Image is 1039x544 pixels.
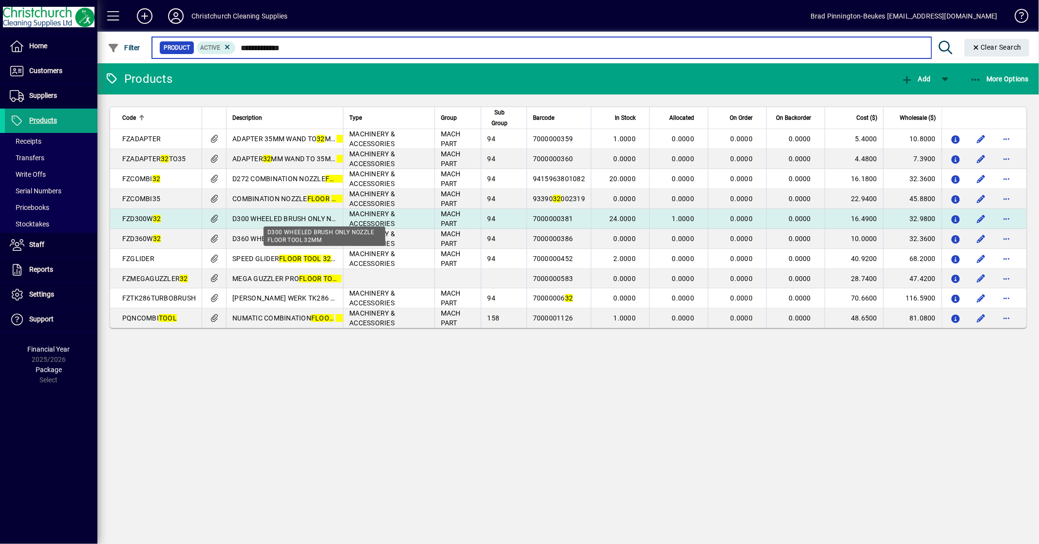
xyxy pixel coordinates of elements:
[323,275,341,282] em: TOOL
[811,8,998,24] div: Brad Pinnington-Beukes [EMAIL_ADDRESS][DOMAIN_NAME]
[263,155,271,163] em: 32
[191,8,287,24] div: Christchurch Cleaning Supplies
[825,288,883,308] td: 70.6600
[533,113,585,123] div: Barcode
[973,211,989,226] button: Edit
[232,155,409,163] span: ADAPTER MM WAND TO 35MM ADAPTER
[317,135,325,143] em: 32
[999,151,1014,167] button: More options
[999,251,1014,266] button: More options
[597,113,644,123] div: In Stock
[5,216,97,232] a: Stocktakes
[656,113,703,123] div: Allocated
[789,255,812,263] span: 0.0000
[714,113,761,123] div: On Order
[487,314,499,322] span: 158
[672,275,695,282] span: 0.0000
[789,275,812,282] span: 0.0000
[731,294,753,302] span: 0.0000
[325,175,348,183] em: FLOOR
[122,195,160,203] span: FZCOMBI35
[331,195,349,203] em: TOOL
[307,195,330,203] em: FLOOR
[614,235,636,243] span: 0.0000
[973,310,989,326] button: Edit
[672,195,695,203] span: 0.0000
[10,220,49,228] span: Stocktakes
[731,155,753,163] span: 0.0000
[883,288,942,308] td: 116.5900
[5,258,97,282] a: Reports
[614,314,636,322] span: 1.0000
[29,290,54,298] span: Settings
[232,175,389,183] span: D272 COMBINATION NOZZLE MM
[825,169,883,189] td: 16.1800
[349,309,395,327] span: MACHINERY & ACCESSORIES
[731,215,753,223] span: 0.0000
[349,170,395,188] span: MACHINERY & ACCESSORIES
[197,41,236,54] mat-chip: Activation Status: Active
[5,84,97,108] a: Suppliers
[10,170,46,178] span: Write Offs
[999,290,1014,306] button: More options
[323,255,331,263] em: 32
[487,107,520,129] div: Sub Group
[10,137,41,145] span: Receipts
[122,275,188,282] span: FZMEGAGUZZLER
[153,215,161,223] em: 32
[856,113,877,123] span: Cost ($)
[487,215,495,223] span: 94
[773,113,820,123] div: On Backorder
[614,255,636,263] span: 2.0000
[789,215,812,223] span: 0.0000
[5,282,97,307] a: Settings
[5,133,97,150] a: Receipts
[964,39,1030,56] button: Clear
[533,215,573,223] span: 7000000381
[5,233,97,257] a: Staff
[105,39,143,56] button: Filter
[825,249,883,269] td: 40.9200
[303,255,321,263] em: TOOL
[825,269,883,288] td: 28.7400
[731,235,753,243] span: 0.0000
[614,275,636,282] span: 0.0000
[970,75,1029,83] span: More Options
[825,189,883,209] td: 22.9400
[29,265,53,273] span: Reports
[553,195,561,203] em: 32
[349,250,395,267] span: MACHINERY & ACCESSORIES
[731,175,753,183] span: 0.0000
[789,135,812,143] span: 0.0000
[973,251,989,266] button: Edit
[789,155,812,163] span: 0.0000
[349,113,429,123] div: Type
[28,345,70,353] span: Financial Year
[441,309,461,327] span: MACH PART
[731,135,753,143] span: 0.0000
[5,59,97,83] a: Customers
[29,315,54,323] span: Support
[533,135,573,143] span: 7000000359
[159,314,177,322] em: TOOL
[180,275,188,282] em: 32
[279,255,302,263] em: FLOOR
[730,113,753,123] span: On Order
[122,175,160,183] span: FZCOMBI
[232,113,262,123] span: Description
[232,314,375,322] span: NUMATIC COMBINATION MM
[731,255,753,263] span: 0.0000
[10,154,44,162] span: Transfers
[999,191,1014,206] button: More options
[5,150,97,166] a: Transfers
[129,7,160,25] button: Add
[883,269,942,288] td: 47.4200
[883,169,942,189] td: 32.3600
[161,155,169,163] em: 32
[672,175,695,183] span: 0.0000
[29,116,57,124] span: Products
[441,230,461,247] span: MACH PART
[337,135,359,143] em: FLOOR
[999,310,1014,326] button: More options
[232,215,416,223] span: D300 WHEELED BRUSH ONLY NOZZLE MM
